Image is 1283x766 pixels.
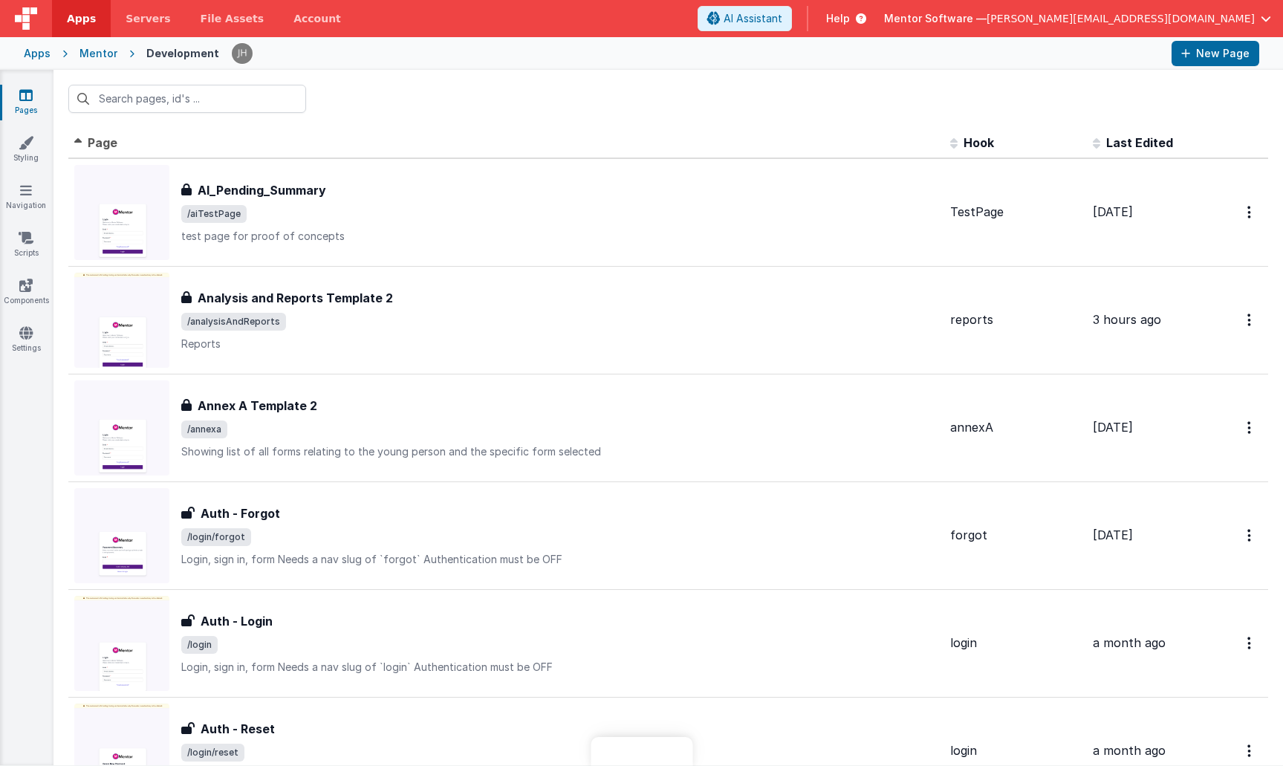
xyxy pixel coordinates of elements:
h3: Auth - Login [201,612,273,630]
span: 3 hours ago [1093,312,1161,327]
div: Apps [24,46,51,61]
p: Showing list of all forms relating to the young person and the specific form selected [181,444,938,459]
button: Options [1238,305,1262,335]
h3: Annex A Template 2 [198,397,317,415]
div: Mentor [79,46,117,61]
button: New Page [1172,41,1259,66]
div: TestPage [950,204,1081,221]
span: AI Assistant [724,11,782,26]
p: test page for proof of concepts [181,229,938,244]
span: a month ago [1093,635,1166,650]
button: Mentor Software — [PERSON_NAME][EMAIL_ADDRESS][DOMAIN_NAME] [884,11,1271,26]
button: Options [1238,520,1262,551]
span: Last Edited [1106,135,1173,150]
button: Options [1238,197,1262,227]
button: Options [1238,736,1262,766]
span: Hook [964,135,994,150]
div: Development [146,46,219,61]
span: Mentor Software — [884,11,987,26]
button: Options [1238,412,1262,443]
span: [PERSON_NAME][EMAIL_ADDRESS][DOMAIN_NAME] [987,11,1255,26]
span: /analysisAndReports [181,313,286,331]
span: Apps [67,11,96,26]
h3: AI_Pending_Summary [198,181,326,199]
h3: Analysis and Reports Template 2 [198,289,393,307]
span: /login/reset [181,744,244,762]
span: File Assets [201,11,264,26]
button: Options [1238,628,1262,658]
button: AI Assistant [698,6,792,31]
img: c2badad8aad3a9dfc60afe8632b41ba8 [232,43,253,64]
h3: Auth - Reset [201,720,275,738]
p: Login, sign in, form Needs a nav slug of `login` Authentication must be OFF [181,660,938,675]
span: [DATE] [1093,528,1133,542]
span: /annexa [181,421,227,438]
span: [DATE] [1093,420,1133,435]
span: Servers [126,11,170,26]
input: Search pages, id's ... [68,85,306,113]
span: a month ago [1093,743,1166,758]
div: login [950,742,1081,759]
span: Page [88,135,117,150]
div: reports [950,311,1081,328]
div: login [950,634,1081,652]
p: Login, sign in, form Needs a nav slug of `forgot` Authentication must be OFF [181,552,938,567]
span: /login [181,636,218,654]
span: /aiTestPage [181,205,247,223]
span: Help [826,11,850,26]
span: /login/forgot [181,528,251,546]
h3: Auth - Forgot [201,504,280,522]
div: forgot [950,527,1081,544]
span: [DATE] [1093,204,1133,219]
p: Reports [181,337,938,351]
div: annexA [950,419,1081,436]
